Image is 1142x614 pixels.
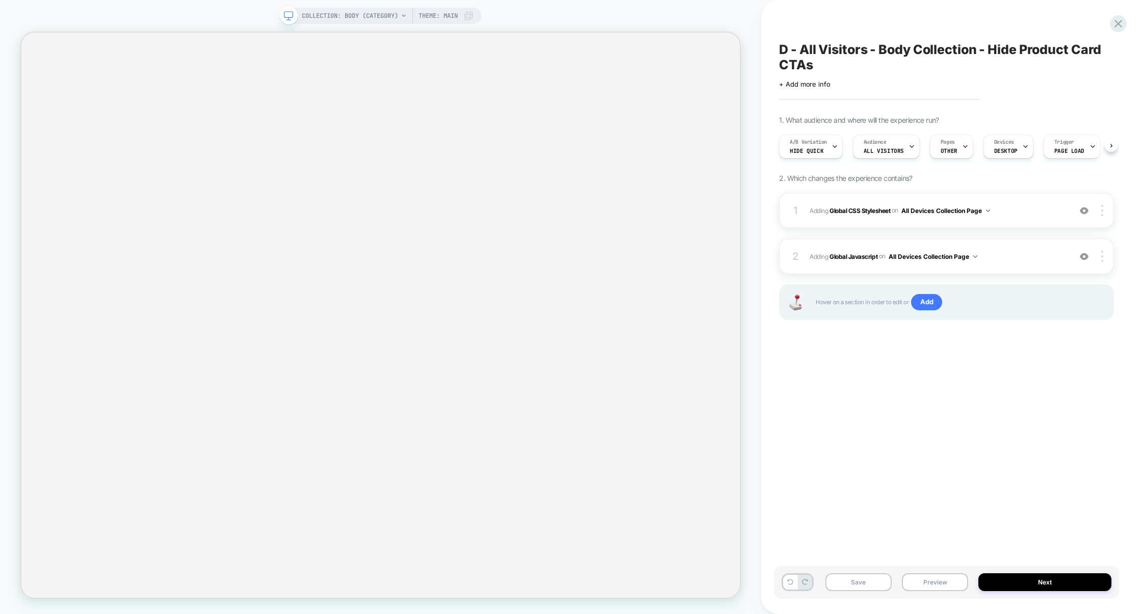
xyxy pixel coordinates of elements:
img: Joystick [785,295,806,310]
button: Next [978,573,1111,591]
span: D - All Visitors - Body Collection - Hide Product Card CTAs [779,42,1114,72]
span: Theme: MAIN [419,8,458,24]
span: on [879,251,886,262]
span: Audience [864,139,887,146]
span: Hover on a section in order to edit or [816,294,1103,310]
span: A/B Variation [790,139,827,146]
b: Global CSS Stylesheet [829,206,890,214]
span: Adding [810,250,1066,263]
span: Add [911,294,942,310]
b: Global Javascript [829,252,877,260]
span: on [892,205,898,216]
img: close [1101,251,1103,262]
img: crossed eye [1080,252,1088,261]
img: crossed eye [1080,206,1088,215]
span: DESKTOP [994,147,1018,154]
span: 2. Which changes the experience contains? [779,174,912,182]
span: 1. What audience and where will the experience run? [779,116,939,124]
span: Hide quick [790,147,823,154]
img: close [1101,205,1103,216]
span: COLLECTION: Body (Category) [302,8,398,24]
span: Trigger [1054,139,1074,146]
button: All Devices Collection Page [889,250,977,263]
span: OTHER [941,147,957,154]
span: Page Load [1054,147,1084,154]
span: Pages [941,139,955,146]
div: 1 [790,201,800,220]
button: Preview [902,573,968,591]
img: down arrow [973,255,977,258]
button: All Devices Collection Page [901,204,990,217]
span: + Add more info [779,80,830,88]
span: All Visitors [864,147,904,154]
img: down arrow [986,209,990,212]
div: 2 [790,247,800,265]
span: Devices [994,139,1014,146]
span: Adding [810,204,1066,217]
button: Save [825,573,892,591]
